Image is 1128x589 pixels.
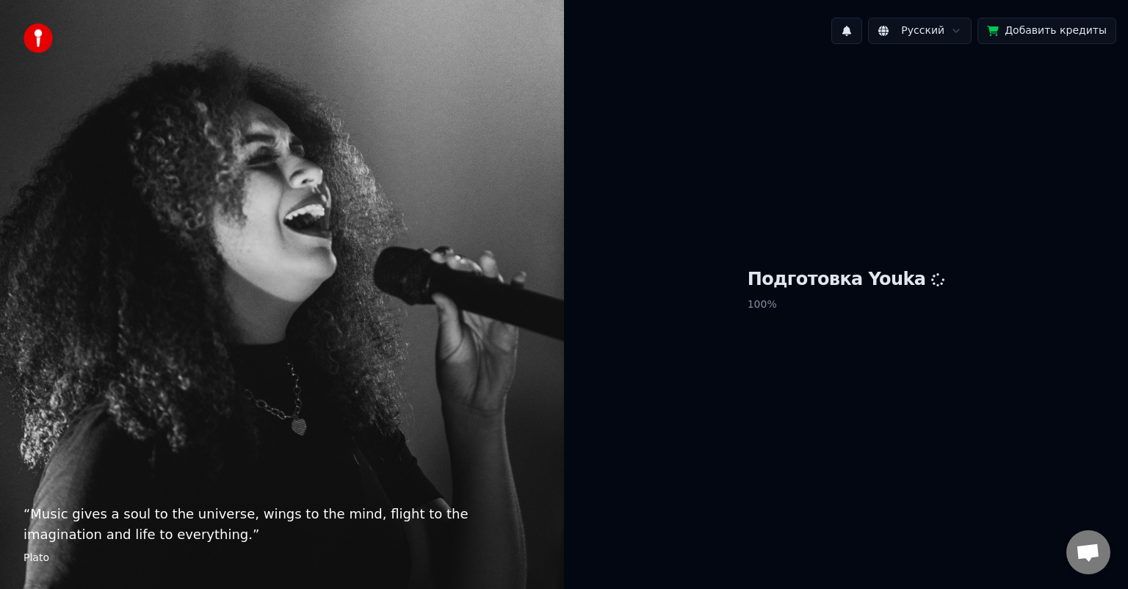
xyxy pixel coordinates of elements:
h1: Подготовка Youka [748,268,945,292]
a: Открытый чат [1066,530,1110,574]
button: Добавить кредиты [977,18,1116,44]
p: 100 % [748,292,945,318]
footer: Plato [23,551,540,565]
p: “ Music gives a soul to the universe, wings to the mind, flight to the imagination and life to ev... [23,504,540,545]
img: youka [23,24,53,53]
